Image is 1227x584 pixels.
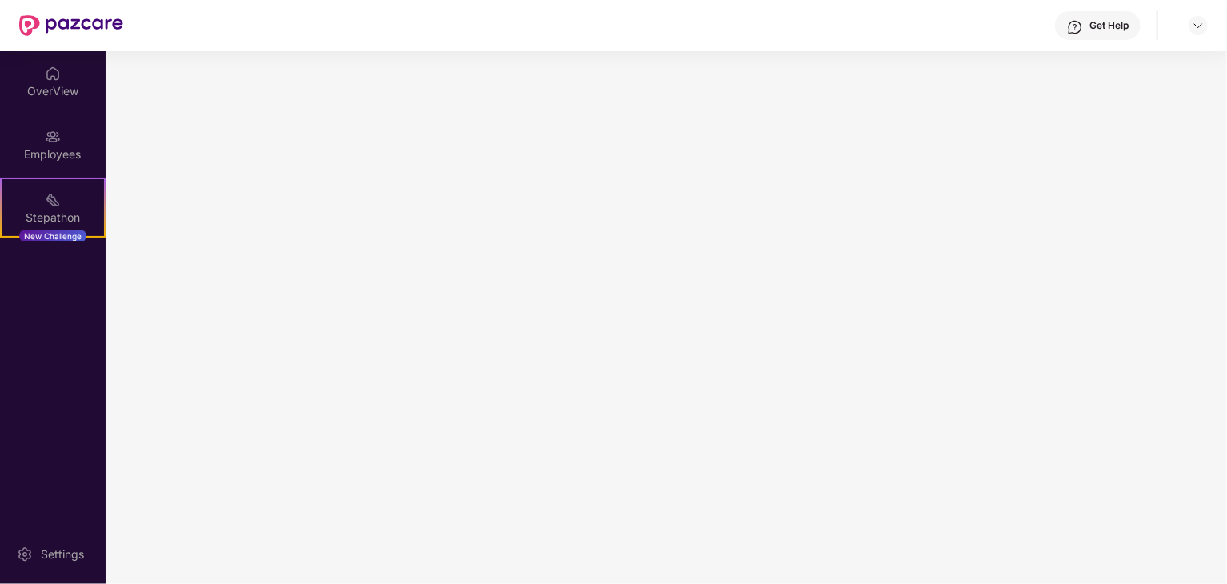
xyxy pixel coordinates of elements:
img: svg+xml;base64,PHN2ZyBpZD0iU2V0dGluZy0yMHgyMCIgeG1sbnM9Imh0dHA6Ly93d3cudzMub3JnLzIwMDAvc3ZnIiB3aW... [17,546,33,562]
div: Settings [36,546,89,562]
img: svg+xml;base64,PHN2ZyBpZD0iSG9tZSIgeG1sbnM9Imh0dHA6Ly93d3cudzMub3JnLzIwMDAvc3ZnIiB3aWR0aD0iMjAiIG... [45,66,61,82]
img: svg+xml;base64,PHN2ZyB4bWxucz0iaHR0cDovL3d3dy53My5vcmcvMjAwMC9zdmciIHdpZHRoPSIyMSIgaGVpZ2h0PSIyMC... [45,192,61,208]
img: New Pazcare Logo [19,15,123,36]
img: svg+xml;base64,PHN2ZyBpZD0iSGVscC0zMngzMiIgeG1sbnM9Imh0dHA6Ly93d3cudzMub3JnLzIwMDAvc3ZnIiB3aWR0aD... [1067,19,1083,35]
div: New Challenge [19,230,86,242]
div: Get Help [1089,19,1129,32]
img: svg+xml;base64,PHN2ZyBpZD0iRW1wbG95ZWVzIiB4bWxucz0iaHR0cDovL3d3dy53My5vcmcvMjAwMC9zdmciIHdpZHRoPS... [45,129,61,145]
div: Stepathon [2,210,104,226]
img: svg+xml;base64,PHN2ZyBpZD0iRHJvcGRvd24tMzJ4MzIiIHhtbG5zPSJodHRwOi8vd3d3LnczLm9yZy8yMDAwL3N2ZyIgd2... [1192,19,1205,32]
